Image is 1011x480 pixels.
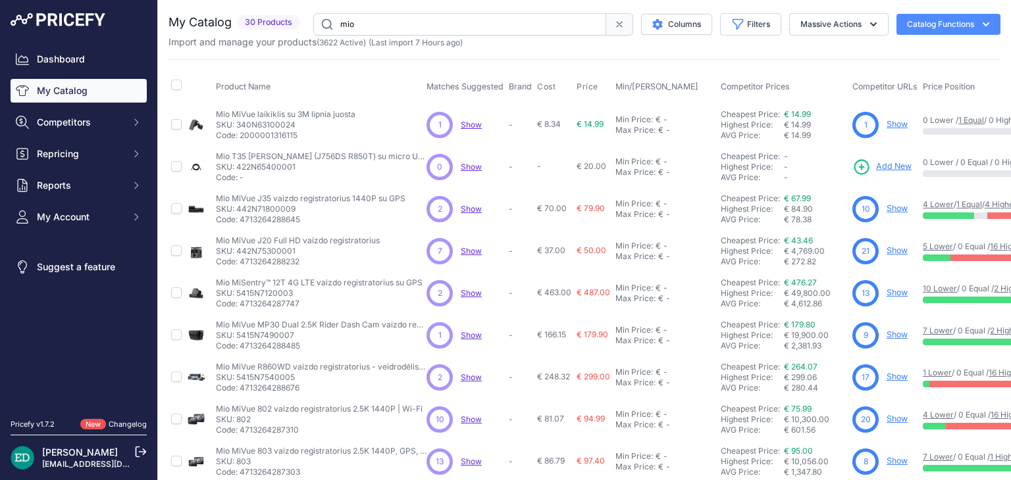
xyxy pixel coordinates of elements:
[615,125,656,135] div: Max Price:
[656,156,661,167] div: €
[11,13,105,26] img: Pricefy Logo
[615,325,653,335] div: Min Price:
[216,214,405,225] p: Code: 4713264288645
[216,446,427,456] p: Mio MiVue 803 vaizdo registratorius 2.5K 1440P, GPS, Wi-Fi
[11,47,147,403] nav: Sidebar
[109,420,147,429] a: Changelog
[615,251,656,262] div: Max Price:
[438,329,442,341] span: 1
[721,341,784,351] div: AVG Price:
[721,172,784,183] div: AVG Price:
[216,130,355,141] p: Code: 2000001316115
[864,119,868,131] span: 1
[11,110,147,134] button: Competitors
[437,161,442,173] span: 0
[887,245,908,255] a: Show
[862,245,869,257] span: 21
[615,409,653,420] div: Min Price:
[438,287,442,299] span: 2
[661,283,667,293] div: -
[615,377,656,388] div: Max Price:
[721,299,784,309] div: AVG Price:
[721,404,780,414] a: Cheapest Price:
[537,119,561,129] span: € 8.34
[721,82,790,91] span: Competitor Prices
[784,414,829,424] span: € 10,300.00
[658,377,663,388] div: €
[721,151,780,161] a: Cheapest Price:
[852,158,912,176] a: Add New
[615,209,656,220] div: Max Price:
[537,82,556,92] span: Cost
[887,456,908,466] a: Show
[887,372,908,381] a: Show
[721,214,784,225] div: AVG Price:
[789,13,889,36] button: Massive Actions
[784,362,817,372] a: € 264.07
[216,246,380,256] p: SKU: 442N75300001
[721,162,784,172] div: Highest Price:
[784,151,788,161] span: -
[720,13,781,36] button: Filters
[216,288,423,299] p: SKU: 5415N7120003
[216,204,405,214] p: SKU: 442N71800009
[721,277,780,287] a: Cheapest Price:
[784,425,847,435] div: € 601.56
[721,288,784,299] div: Highest Price:
[461,120,482,130] a: Show
[615,156,653,167] div: Min Price:
[784,130,847,141] div: € 14.99
[216,414,423,425] p: SKU: 802
[615,283,653,293] div: Min Price:
[663,251,670,262] div: -
[509,414,532,425] p: -
[37,179,123,192] span: Reports
[784,372,817,382] span: € 299.06
[438,203,442,215] span: 2
[319,37,363,47] a: 3622 Active
[784,109,811,119] a: € 14.99
[864,456,868,468] span: 8
[721,467,784,477] div: AVG Price:
[784,467,847,477] div: € 1,347.80
[923,199,954,209] a: 4 Lower
[461,162,482,172] a: Show
[721,256,784,267] div: AVG Price:
[658,251,663,262] div: €
[237,15,300,30] span: 30 Products
[11,255,147,279] a: Suggest a feature
[721,383,784,393] div: AVG Price:
[958,115,984,125] a: 1 Equal
[721,425,784,435] div: AVG Price:
[784,383,847,393] div: € 280.44
[784,172,788,182] span: -
[615,367,653,377] div: Min Price:
[876,160,912,173] span: Add New
[923,452,953,462] a: 7 Lower
[656,451,661,462] div: €
[216,320,427,330] p: Mio MiVue MP30 Dual 2.5K Rider Dash Cam vaizdo registratorius motociklams ir dviračiams su GPS
[537,287,571,297] span: € 463.00
[509,162,532,172] p: -
[11,47,147,71] a: Dashboard
[663,377,670,388] div: -
[577,245,606,255] span: € 50.00
[577,287,610,297] span: € 487.00
[577,329,608,339] span: € 179.90
[216,372,427,383] p: SKU: 5415N7540005
[923,325,953,335] a: 7 Lower
[461,330,482,340] span: Show
[216,162,427,172] p: SKU: 422N65400001
[427,82,504,91] span: Matches Suggested
[661,451,667,462] div: -
[216,256,380,267] p: Code: 4713264288232
[784,246,825,256] span: € 4,769.00
[11,419,55,430] div: Pricefy v1.7.2
[42,446,118,458] a: [PERSON_NAME]
[168,13,232,32] h2: My Catalog
[537,329,566,339] span: € 166.15
[436,414,444,425] span: 10
[663,125,670,135] div: -
[577,82,601,92] button: Price
[641,14,712,35] button: Columns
